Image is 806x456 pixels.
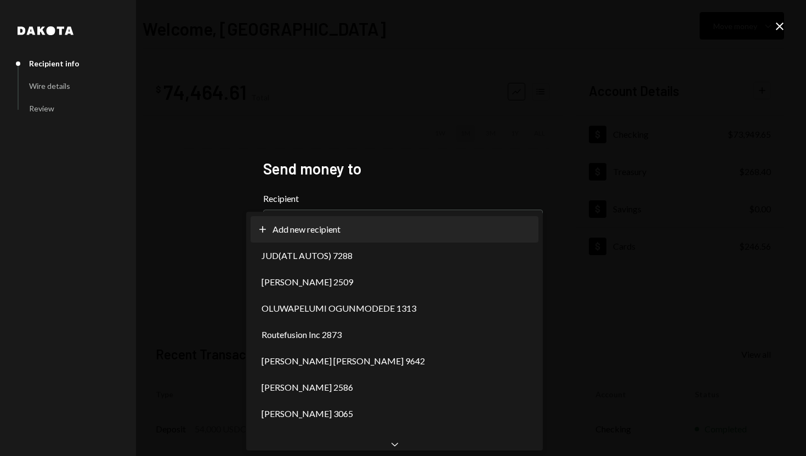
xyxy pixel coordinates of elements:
span: Debo 0444 [262,434,304,447]
span: [PERSON_NAME] 2509 [262,275,353,289]
span: [PERSON_NAME] [PERSON_NAME] 9642 [262,354,425,368]
span: [PERSON_NAME] 3065 [262,407,353,420]
span: OLUWAPELUMI OGUNMODEDE 1313 [262,302,416,315]
h2: Send money to [263,158,543,179]
div: Review [29,104,54,113]
span: Add new recipient [273,223,340,236]
span: Routefusion Inc 2873 [262,328,342,341]
span: [PERSON_NAME] 2586 [262,381,353,394]
span: JUD(ATL AUTOS) 7288 [262,249,353,262]
div: Recipient info [29,59,80,68]
label: Recipient [263,192,543,205]
div: Wire details [29,81,70,91]
button: Recipient [263,210,543,240]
